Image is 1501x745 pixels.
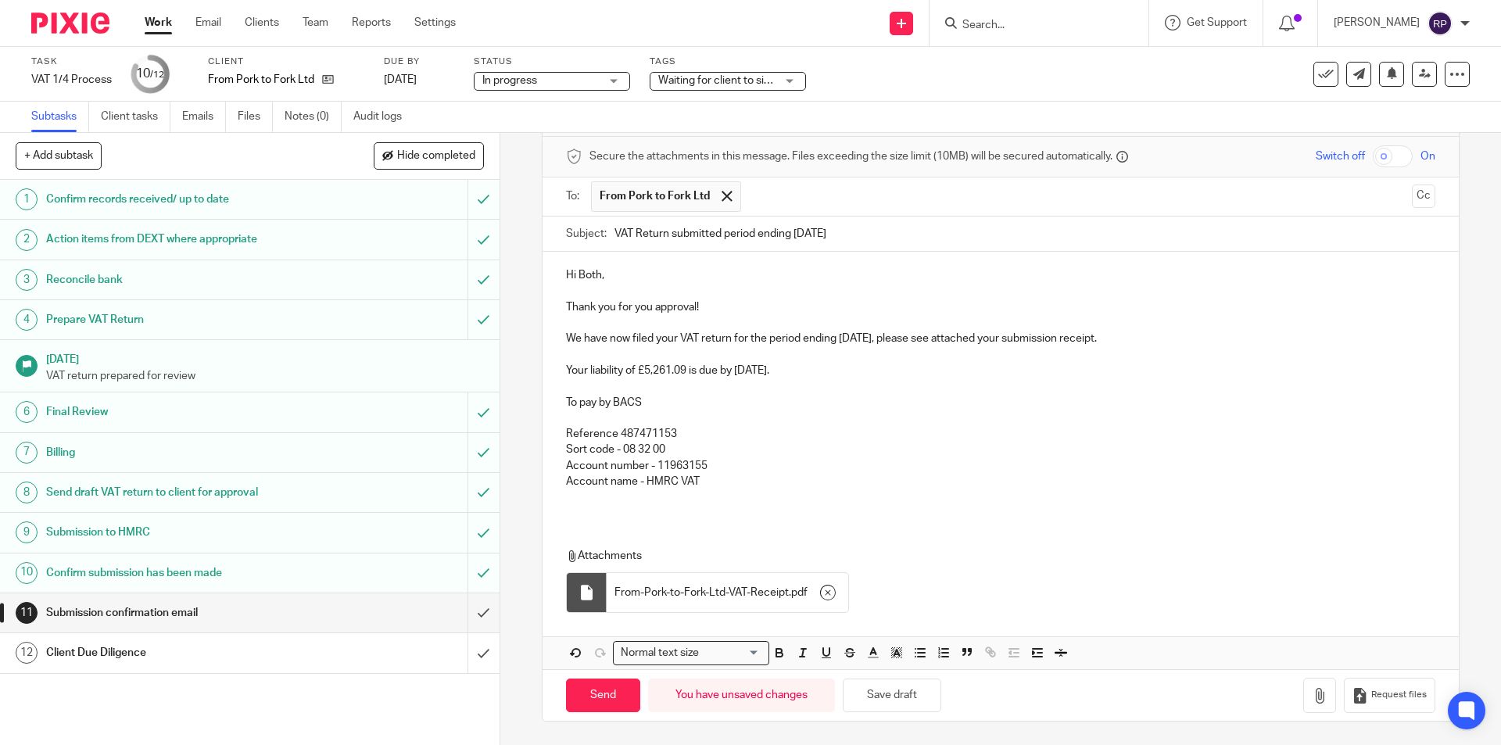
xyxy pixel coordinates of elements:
input: Search for option [704,645,760,661]
a: Subtasks [31,102,89,132]
span: [DATE] [384,74,417,85]
h1: Reconcile bank [46,268,317,292]
div: 1 [16,188,38,210]
span: From-Pork-to-Fork-Ltd-VAT-Receipt [614,585,789,600]
p: Attachments [566,548,1406,564]
a: Email [195,15,221,30]
a: Emails [182,102,226,132]
div: 11 [16,602,38,624]
button: + Add subtask [16,142,102,169]
h1: Submission to HMRC [46,521,317,544]
div: . [607,573,848,612]
p: Your liability of £5,261.09 is due by [DATE]. [566,363,1435,378]
h1: Billing [46,441,317,464]
p: Hi Both, [566,267,1435,283]
label: To: [566,188,583,204]
small: /12 [150,70,164,79]
input: Search [961,19,1102,33]
div: 8 [16,482,38,503]
a: Team [303,15,328,30]
img: Pixie [31,13,109,34]
img: svg%3E [1428,11,1453,36]
span: Normal text size [617,645,702,661]
span: pdf [791,585,808,600]
div: 10 [16,562,38,584]
span: From Pork to Fork Ltd [600,188,710,204]
div: 7 [16,442,38,464]
a: Work [145,15,172,30]
label: Due by [384,56,454,68]
span: Waiting for client to sign/approve [658,75,819,86]
a: Notes (0) [285,102,342,132]
h1: Action items from DEXT where appropriate [46,227,317,251]
div: 9 [16,521,38,543]
a: Files [238,102,273,132]
div: VAT 1/4 Process [31,72,112,88]
span: In progress [482,75,537,86]
label: Subject: [566,226,607,242]
h1: Submission confirmation email [46,601,317,625]
h1: Confirm records received/ up to date [46,188,317,211]
div: 2 [16,229,38,251]
span: Get Support [1187,17,1247,28]
button: Save draft [843,679,941,712]
p: VAT return prepared for review [46,368,484,384]
p: [PERSON_NAME] [1334,15,1420,30]
label: Status [474,56,630,68]
div: Search for option [613,641,769,665]
h1: Send draft VAT return to client for approval [46,481,317,504]
p: From Pork to Fork Ltd [208,72,314,88]
button: Cc [1412,184,1435,208]
span: Hide completed [397,150,475,163]
span: Request files [1371,689,1427,701]
button: Request files [1344,678,1435,713]
p: Thank you for you approval! [566,299,1435,315]
button: Hide completed [374,142,484,169]
a: Settings [414,15,456,30]
div: 3 [16,269,38,291]
div: 4 [16,309,38,331]
p: Reference 487471153 [566,426,1435,442]
p: To pay by BACS [566,395,1435,410]
input: Send [566,679,640,712]
label: Client [208,56,364,68]
a: Client tasks [101,102,170,132]
p: Account name - HMRC VAT [566,474,1435,489]
p: Account number - 11963155 [566,458,1435,474]
a: Reports [352,15,391,30]
h1: Client Due Diligence [46,641,317,664]
h1: [DATE] [46,348,484,367]
span: Switch off [1316,149,1365,164]
div: 12 [16,642,38,664]
label: Tags [650,56,806,68]
div: You have unsaved changes [648,679,835,712]
h1: Final Review [46,400,317,424]
h1: Prepare VAT Return [46,308,317,331]
label: Task [31,56,112,68]
a: Audit logs [353,102,414,132]
div: 6 [16,401,38,423]
div: 10 [136,65,164,83]
a: Clients [245,15,279,30]
h1: Confirm submission has been made [46,561,317,585]
span: On [1420,149,1435,164]
p: Sort code - 08 32 00 [566,442,1435,457]
span: Secure the attachments in this message. Files exceeding the size limit (10MB) will be secured aut... [589,149,1112,164]
p: We have now filed your VAT return for the period ending [DATE], please see attached your submissi... [566,331,1435,346]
